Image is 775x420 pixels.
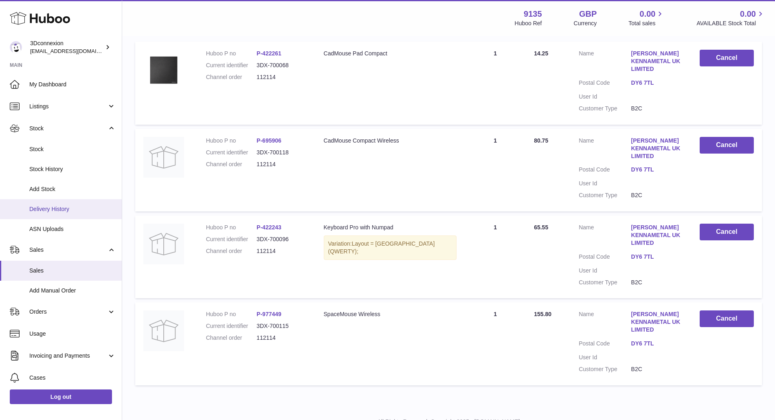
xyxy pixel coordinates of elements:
img: no-photo.jpg [143,224,184,264]
button: Cancel [700,50,754,66]
dt: Channel order [206,73,257,81]
span: 65.55 [534,224,548,231]
strong: 9135 [524,9,542,20]
dt: Huboo P no [206,224,257,231]
span: Stock [29,125,107,132]
dd: B2C [631,365,683,373]
dd: 112114 [257,161,307,168]
span: 0.00 [640,9,656,20]
dt: Channel order [206,334,257,342]
span: Usage [29,330,116,338]
dt: Current identifier [206,322,257,330]
dt: Current identifier [206,62,257,69]
div: 3Dconnexion [30,40,103,55]
div: SpaceMouse Wireless [324,310,457,318]
div: Variation: [324,235,457,260]
td: 1 [465,42,526,124]
dt: Name [579,310,631,336]
button: Cancel [700,310,754,327]
dt: Postal Code [579,253,631,263]
dt: User Id [579,267,631,275]
a: [PERSON_NAME] KENNAMETAL UK LIMITED [631,310,683,334]
span: 80.75 [534,137,548,144]
dt: Customer Type [579,105,631,112]
td: 1 [465,302,526,385]
div: CadMouse Pad Compact [324,50,457,57]
span: Listings [29,103,107,110]
dt: Current identifier [206,149,257,156]
img: 3Dconnexion_CadMouse-Pad-Compact.png [143,50,184,90]
dd: 112114 [257,73,307,81]
dd: B2C [631,105,683,112]
a: P-422261 [257,50,281,57]
td: 1 [465,215,526,298]
img: order_eu@3dconnexion.com [10,41,22,53]
dt: Channel order [206,247,257,255]
dt: Postal Code [579,166,631,176]
span: Invoicing and Payments [29,352,107,360]
a: [PERSON_NAME] KENNAMETAL UK LIMITED [631,50,683,73]
dt: User Id [579,354,631,361]
img: no-photo.jpg [143,137,184,178]
dd: B2C [631,191,683,199]
button: Cancel [700,224,754,240]
img: no-photo.jpg [143,310,184,351]
span: Delivery History [29,205,116,213]
dt: Name [579,50,631,75]
dd: 3DX-700096 [257,235,307,243]
a: P-695906 [257,137,281,144]
a: DY6 7TL [631,340,683,347]
span: Orders [29,308,107,316]
span: AVAILABLE Stock Total [696,20,765,27]
a: Log out [10,389,112,404]
span: Total sales [628,20,665,27]
span: 155.80 [534,311,551,317]
a: DY6 7TL [631,166,683,174]
span: 0.00 [740,9,756,20]
dt: Huboo P no [206,137,257,145]
div: Keyboard Pro with Numpad [324,224,457,231]
span: Sales [29,267,116,275]
dt: Huboo P no [206,310,257,318]
dt: Current identifier [206,235,257,243]
dt: Customer Type [579,365,631,373]
span: Sales [29,246,107,254]
dd: 3DX-700115 [257,322,307,330]
dt: Name [579,224,631,249]
dt: Name [579,137,631,162]
strong: GBP [579,9,597,20]
a: [PERSON_NAME] KENNAMETAL UK LIMITED [631,137,683,160]
dd: 3DX-700068 [257,62,307,69]
a: P-422243 [257,224,281,231]
a: DY6 7TL [631,79,683,87]
span: 14.25 [534,50,548,57]
dt: User Id [579,93,631,101]
div: CadMouse Compact Wireless [324,137,457,145]
span: Cases [29,374,116,382]
dt: User Id [579,180,631,187]
span: [EMAIL_ADDRESS][DOMAIN_NAME] [30,48,120,54]
a: 0.00 Total sales [628,9,665,27]
span: Add Manual Order [29,287,116,295]
dt: Postal Code [579,79,631,89]
span: Stock History [29,165,116,173]
a: [PERSON_NAME] KENNAMETAL UK LIMITED [631,224,683,247]
dd: B2C [631,279,683,286]
dt: Customer Type [579,279,631,286]
dt: Customer Type [579,191,631,199]
dd: 112114 [257,247,307,255]
span: ASN Uploads [29,225,116,233]
span: Layout = [GEOGRAPHIC_DATA] (QWERTY); [328,240,435,255]
dd: 3DX-700118 [257,149,307,156]
dt: Postal Code [579,340,631,350]
a: P-977449 [257,311,281,317]
div: Currency [574,20,597,27]
span: Stock [29,145,116,153]
div: Huboo Ref [515,20,542,27]
a: 0.00 AVAILABLE Stock Total [696,9,765,27]
dt: Huboo P no [206,50,257,57]
dd: 112114 [257,334,307,342]
span: My Dashboard [29,81,116,88]
button: Cancel [700,137,754,154]
a: DY6 7TL [631,253,683,261]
